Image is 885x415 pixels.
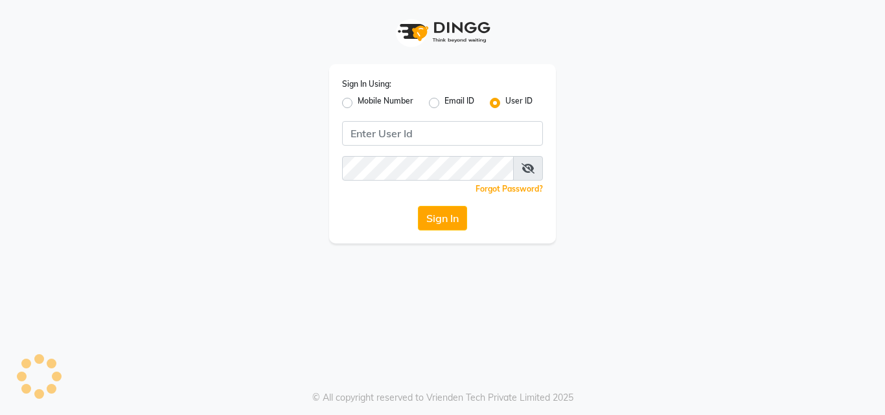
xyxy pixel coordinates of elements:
input: Username [342,156,514,181]
img: logo1.svg [391,13,494,51]
button: Sign In [418,206,467,230]
input: Username [342,121,543,146]
a: Forgot Password? [476,184,543,194]
label: Email ID [444,95,474,111]
label: User ID [505,95,533,111]
label: Sign In Using: [342,78,391,90]
label: Mobile Number [358,95,413,111]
